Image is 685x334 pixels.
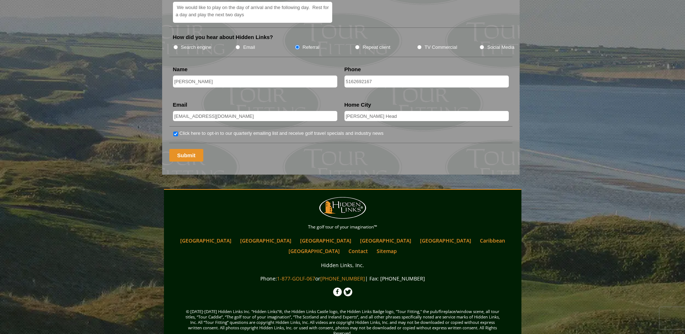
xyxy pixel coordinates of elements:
textarea: We would like to play on the day of arrival and the following day. Rest for a day and play the ne... [173,2,333,23]
label: TV Commercial [425,44,457,51]
label: Email [243,44,255,51]
a: [GEOGRAPHIC_DATA] [416,235,475,246]
a: [PHONE_NUMBER] [320,275,365,282]
label: Email [173,101,187,108]
label: Name [173,66,188,73]
a: Contact [345,246,372,256]
a: [GEOGRAPHIC_DATA] [356,235,415,246]
a: Sitemap [373,246,400,256]
a: [GEOGRAPHIC_DATA] [237,235,295,246]
a: [GEOGRAPHIC_DATA] [285,246,343,256]
label: Phone [344,66,361,73]
a: [GEOGRAPHIC_DATA] [177,235,235,246]
img: Facebook [333,287,342,296]
label: Home City [344,101,371,108]
input: Submit [169,149,204,162]
label: Search engine [181,44,212,51]
p: The golf tour of your imagination™ [166,223,520,231]
label: Social Media [487,44,514,51]
label: How did you hear about Hidden Links? [173,34,273,41]
label: Referral [303,44,320,51]
label: Repeat client [363,44,390,51]
a: Caribbean [476,235,509,246]
label: Click here to opt-in to our quarterly emailing list and receive golf travel specials and industry... [179,130,383,137]
p: Hidden Links, Inc. [166,261,520,270]
a: 1-877-GOLF-067 [277,275,315,282]
img: Twitter [343,287,352,296]
a: [GEOGRAPHIC_DATA] [296,235,355,246]
p: Phone: or | Fax: [PHONE_NUMBER] [166,274,520,283]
